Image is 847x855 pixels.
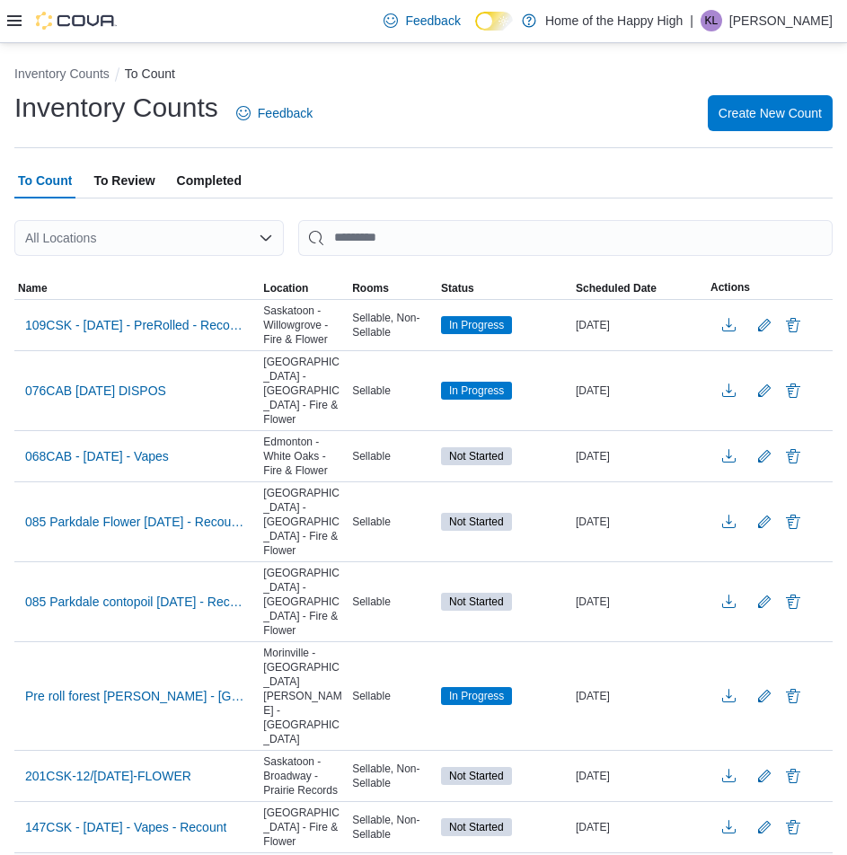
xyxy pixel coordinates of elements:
[441,767,512,785] span: Not Started
[263,435,345,478] span: Edmonton - White Oaks - Fire & Flower
[690,10,693,31] p: |
[25,593,249,611] span: 085 Parkdale contopoil [DATE] - Recount
[18,281,48,295] span: Name
[754,814,775,841] button: Edit count details
[754,377,775,404] button: Edit count details
[349,380,437,401] div: Sellable
[349,809,437,845] div: Sellable, Non-Sellable
[572,765,707,787] div: [DATE]
[25,382,166,400] span: 076CAB [DATE] DISPOS
[405,12,460,30] span: Feedback
[263,646,345,746] span: Morinville - [GEOGRAPHIC_DATA][PERSON_NAME] - [GEOGRAPHIC_DATA]
[754,312,775,339] button: Edit count details
[782,314,804,336] button: Delete
[349,307,437,343] div: Sellable, Non-Sellable
[263,806,345,849] span: [GEOGRAPHIC_DATA] - Fire & Flower
[258,104,313,122] span: Feedback
[349,591,437,613] div: Sellable
[18,443,176,470] button: 068CAB - [DATE] - Vapes
[441,447,512,465] span: Not Started
[349,445,437,467] div: Sellable
[782,445,804,467] button: Delete
[782,816,804,838] button: Delete
[25,687,249,705] span: Pre roll forest [PERSON_NAME] - [GEOGRAPHIC_DATA] - [GEOGRAPHIC_DATA][PERSON_NAME] - [GEOGRAPHIC_...
[449,383,504,399] span: In Progress
[349,511,437,533] div: Sellable
[18,814,234,841] button: 147CSK - [DATE] - Vapes - Recount
[729,10,833,31] p: [PERSON_NAME]
[263,566,345,638] span: [GEOGRAPHIC_DATA] - [GEOGRAPHIC_DATA] - Fire & Flower
[441,382,512,400] span: In Progress
[18,312,256,339] button: 109CSK - [DATE] - PreRolled - Recount - Recount
[441,818,512,836] span: Not Started
[701,10,722,31] div: Kiannah Lloyd
[14,278,260,299] button: Name
[349,758,437,794] div: Sellable, Non-Sellable
[545,10,683,31] p: Home of the Happy High
[475,12,513,31] input: Dark Mode
[449,768,504,784] span: Not Started
[782,685,804,707] button: Delete
[441,593,512,611] span: Not Started
[18,588,256,615] button: 085 Parkdale contopoil [DATE] - Recount
[572,380,707,401] div: [DATE]
[441,687,512,705] span: In Progress
[36,12,117,30] img: Cova
[754,762,775,789] button: Edit count details
[572,591,707,613] div: [DATE]
[18,377,173,404] button: 076CAB [DATE] DISPOS
[449,514,504,530] span: Not Started
[782,511,804,533] button: Delete
[259,231,273,245] button: Open list of options
[449,594,504,610] span: Not Started
[125,66,175,81] button: To Count
[18,683,256,710] button: Pre roll forest [PERSON_NAME] - [GEOGRAPHIC_DATA] - [GEOGRAPHIC_DATA][PERSON_NAME] - [GEOGRAPHIC_...
[576,281,657,295] span: Scheduled Date
[14,90,218,126] h1: Inventory Counts
[782,591,804,613] button: Delete
[352,281,389,295] span: Rooms
[572,816,707,838] div: [DATE]
[572,278,707,299] button: Scheduled Date
[14,66,110,81] button: Inventory Counts
[782,380,804,401] button: Delete
[18,762,199,789] button: 201CSK-12/[DATE]-FLOWER
[25,767,191,785] span: 201CSK-12/[DATE]-FLOWER
[349,278,437,299] button: Rooms
[754,443,775,470] button: Edit count details
[260,278,349,299] button: Location
[441,316,512,334] span: In Progress
[14,65,833,86] nav: An example of EuiBreadcrumbs
[437,278,572,299] button: Status
[705,10,719,31] span: KL
[93,163,154,198] span: To Review
[18,163,72,198] span: To Count
[754,588,775,615] button: Edit count details
[349,685,437,707] div: Sellable
[25,818,226,836] span: 147CSK - [DATE] - Vapes - Recount
[754,508,775,535] button: Edit count details
[449,819,504,835] span: Not Started
[572,685,707,707] div: [DATE]
[298,220,833,256] input: This is a search bar. After typing your query, hit enter to filter the results lower in the page.
[25,447,169,465] span: 068CAB - [DATE] - Vapes
[263,281,308,295] span: Location
[449,317,504,333] span: In Progress
[18,508,256,535] button: 085 Parkdale Flower [DATE] - Recount - Recount - Recount
[177,163,242,198] span: Completed
[376,3,467,39] a: Feedback
[25,513,249,531] span: 085 Parkdale Flower [DATE] - Recount - Recount - Recount
[449,688,504,704] span: In Progress
[263,304,345,347] span: Saskatoon - Willowgrove - Fire & Flower
[263,754,345,798] span: Saskatoon - Broadway - Prairie Records
[441,281,474,295] span: Status
[754,683,775,710] button: Edit count details
[710,280,750,295] span: Actions
[572,511,707,533] div: [DATE]
[719,104,822,122] span: Create New Count
[263,355,345,427] span: [GEOGRAPHIC_DATA] - [GEOGRAPHIC_DATA] - Fire & Flower
[263,486,345,558] span: [GEOGRAPHIC_DATA] - [GEOGRAPHIC_DATA] - Fire & Flower
[229,95,320,131] a: Feedback
[25,316,249,334] span: 109CSK - [DATE] - PreRolled - Recount - Recount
